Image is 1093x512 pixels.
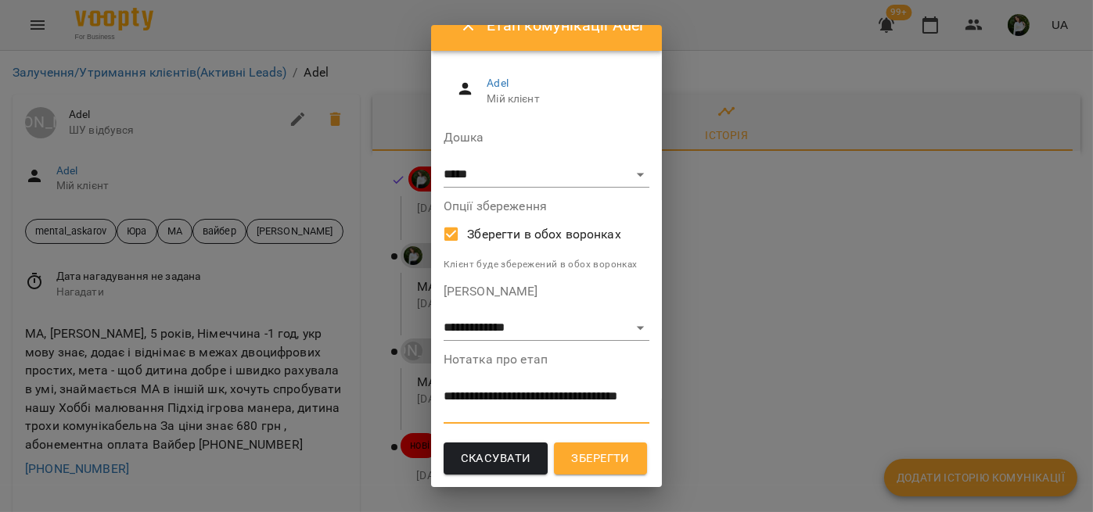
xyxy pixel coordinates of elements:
label: Дошка [444,131,650,144]
button: Close [450,7,487,45]
button: Зберегти [554,442,646,475]
h6: Етап комунікації Adel [487,13,643,38]
label: Нотатка про етап [444,353,650,366]
button: Скасувати [444,442,548,475]
p: Клієнт буде збережений в обох воронках [444,257,650,273]
a: Adel [487,77,509,89]
span: Зберегти в обох воронках [467,225,621,244]
label: Опції збереження [444,200,650,213]
label: [PERSON_NAME] [444,285,650,298]
span: Зберегти [571,449,629,469]
span: Мій клієнт [487,91,637,107]
span: Скасувати [461,449,531,469]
